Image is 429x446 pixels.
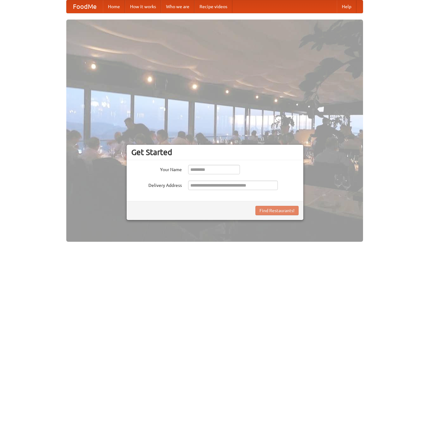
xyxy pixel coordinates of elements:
[255,206,299,215] button: Find Restaurants!
[125,0,161,13] a: How it works
[103,0,125,13] a: Home
[194,0,232,13] a: Recipe videos
[131,165,182,173] label: Your Name
[131,181,182,188] label: Delivery Address
[337,0,356,13] a: Help
[161,0,194,13] a: Who we are
[131,148,299,157] h3: Get Started
[67,0,103,13] a: FoodMe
